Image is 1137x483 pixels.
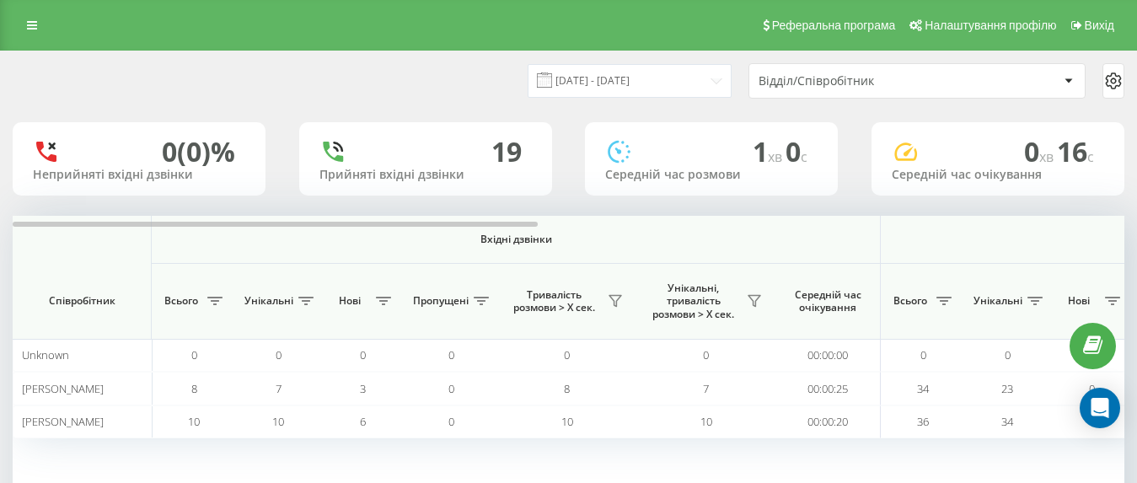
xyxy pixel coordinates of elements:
[605,168,818,182] div: Середній час розмови
[22,381,104,396] span: [PERSON_NAME]
[491,136,522,168] div: 19
[1005,347,1011,362] span: 0
[788,288,867,314] span: Середній час очікування
[892,168,1104,182] div: Середній час очікування
[1057,133,1094,169] span: 16
[645,282,742,321] span: Унікальні, тривалість розмови > Х сек.
[360,347,366,362] span: 0
[753,133,786,169] span: 1
[889,294,931,308] span: Всього
[276,381,282,396] span: 7
[973,294,1022,308] span: Унікальні
[703,381,709,396] span: 7
[448,347,454,362] span: 0
[413,294,469,308] span: Пропущені
[564,347,570,362] span: 0
[191,347,197,362] span: 0
[191,381,197,396] span: 8
[768,148,786,166] span: хв
[276,347,282,362] span: 0
[1039,148,1057,166] span: хв
[319,168,532,182] div: Прийняті вхідні дзвінки
[920,347,926,362] span: 0
[22,414,104,429] span: [PERSON_NAME]
[925,19,1056,32] span: Налаштування профілю
[244,294,293,308] span: Унікальні
[1087,148,1094,166] span: c
[22,347,69,362] span: Unknown
[188,414,200,429] span: 10
[329,294,371,308] span: Нові
[801,148,807,166] span: c
[1089,381,1095,396] span: 0
[448,381,454,396] span: 0
[272,414,284,429] span: 10
[1001,381,1013,396] span: 23
[775,405,881,438] td: 00:00:20
[775,339,881,372] td: 00:00:00
[1024,133,1057,169] span: 0
[360,381,366,396] span: 3
[700,414,712,429] span: 10
[1085,19,1114,32] span: Вихід
[160,294,202,308] span: Всього
[561,414,573,429] span: 10
[564,381,570,396] span: 8
[196,233,836,246] span: Вхідні дзвінки
[772,19,896,32] span: Реферальна програма
[786,133,807,169] span: 0
[27,294,137,308] span: Співробітник
[1080,388,1120,428] div: Open Intercom Messenger
[917,414,929,429] span: 36
[162,136,235,168] div: 0 (0)%
[759,74,960,89] div: Відділ/Співробітник
[506,288,603,314] span: Тривалість розмови > Х сек.
[917,381,929,396] span: 34
[33,168,245,182] div: Неприйняті вхідні дзвінки
[775,372,881,405] td: 00:00:25
[448,414,454,429] span: 0
[360,414,366,429] span: 6
[703,347,709,362] span: 0
[1058,294,1100,308] span: Нові
[1001,414,1013,429] span: 34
